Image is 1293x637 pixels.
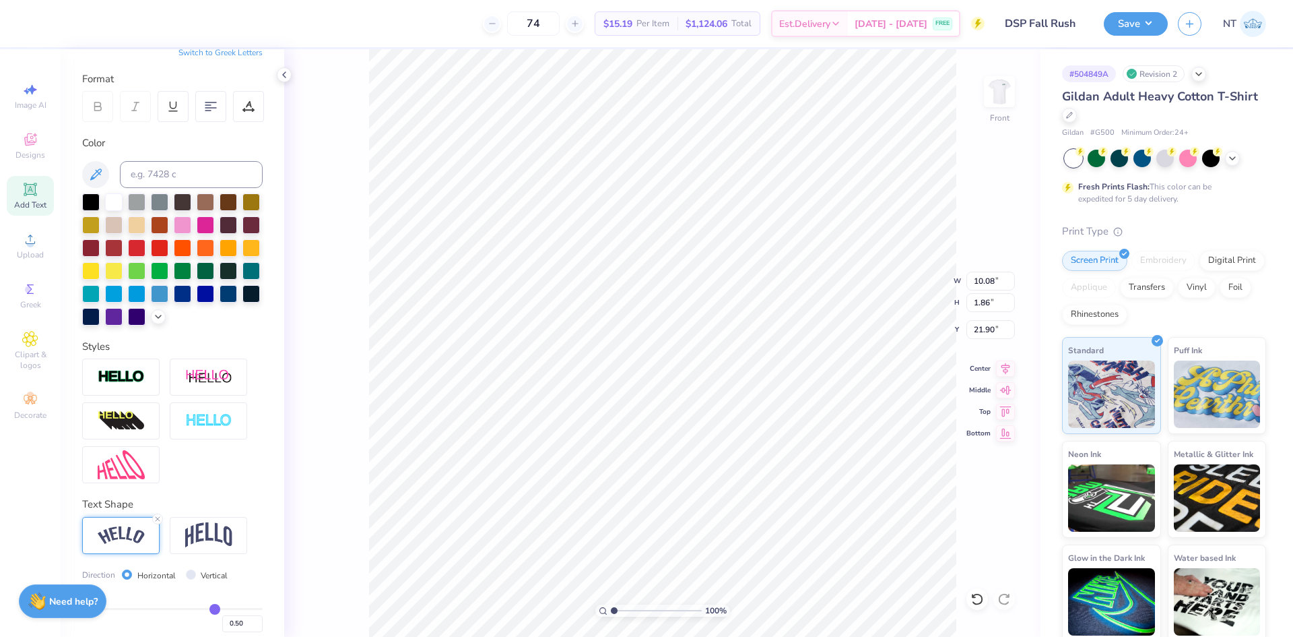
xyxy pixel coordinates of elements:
[686,17,727,31] span: $1,124.06
[1199,251,1265,271] div: Digital Print
[82,569,115,581] span: Direction
[1178,278,1216,298] div: Vinyl
[15,100,46,111] span: Image AI
[966,429,991,438] span: Bottom
[1174,343,1202,357] span: Puff Ink
[98,526,145,545] img: Arc
[1223,11,1266,37] a: NT
[82,135,263,151] div: Color
[137,570,176,582] label: Horizontal
[185,522,232,548] img: Arch
[1062,65,1116,82] div: # 504849A
[705,605,727,617] span: 100 %
[1068,343,1104,357] span: Standard
[1220,278,1251,298] div: Foil
[1062,88,1258,104] span: Gildan Adult Heavy Cotton T-Shirt
[1120,278,1174,298] div: Transfers
[995,10,1094,37] input: Untitled Design
[1174,447,1253,461] span: Metallic & Glitter Ink
[1174,551,1236,565] span: Water based Ink
[1090,127,1115,139] span: # G500
[178,47,263,58] button: Switch to Greek Letters
[7,349,54,371] span: Clipart & logos
[82,71,264,87] div: Format
[1104,12,1168,36] button: Save
[1062,251,1127,271] div: Screen Print
[82,497,263,512] div: Text Shape
[1078,181,1244,205] div: This color can be expedited for 5 day delivery.
[986,78,1013,105] img: Front
[17,249,44,260] span: Upload
[1062,127,1084,139] span: Gildan
[201,570,228,582] label: Vertical
[731,17,752,31] span: Total
[185,413,232,429] img: Negative Space
[1121,127,1189,139] span: Minimum Order: 24 +
[14,200,46,210] span: Add Text
[98,411,145,432] img: 3d Illusion
[185,369,232,386] img: Shadow
[82,339,263,355] div: Styles
[14,410,46,421] span: Decorate
[1068,568,1155,636] img: Glow in the Dark Ink
[1240,11,1266,37] img: Nestor Talens
[935,19,950,28] span: FREE
[1062,305,1127,325] div: Rhinestones
[120,161,263,188] input: e.g. 7428 c
[1062,278,1116,298] div: Applique
[779,17,830,31] span: Est. Delivery
[98,369,145,385] img: Stroke
[603,17,632,31] span: $15.19
[855,17,927,31] span: [DATE] - [DATE]
[966,364,991,373] span: Center
[1174,361,1261,428] img: Puff Ink
[15,150,45,160] span: Designs
[1123,65,1185,82] div: Revision 2
[1223,16,1236,32] span: NT
[990,112,1009,124] div: Front
[1131,251,1195,271] div: Embroidery
[1078,181,1150,192] strong: Fresh Prints Flash:
[966,407,991,417] span: Top
[966,386,991,395] span: Middle
[20,299,41,310] span: Greek
[1068,464,1155,532] img: Neon Ink
[1068,447,1101,461] span: Neon Ink
[1062,224,1266,239] div: Print Type
[1068,551,1145,565] span: Glow in the Dark Ink
[636,17,669,31] span: Per Item
[49,595,98,608] strong: Need help?
[1068,361,1155,428] img: Standard
[1174,568,1261,636] img: Water based Ink
[98,450,145,479] img: Free Distort
[507,11,560,36] input: – –
[1174,464,1261,532] img: Metallic & Glitter Ink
